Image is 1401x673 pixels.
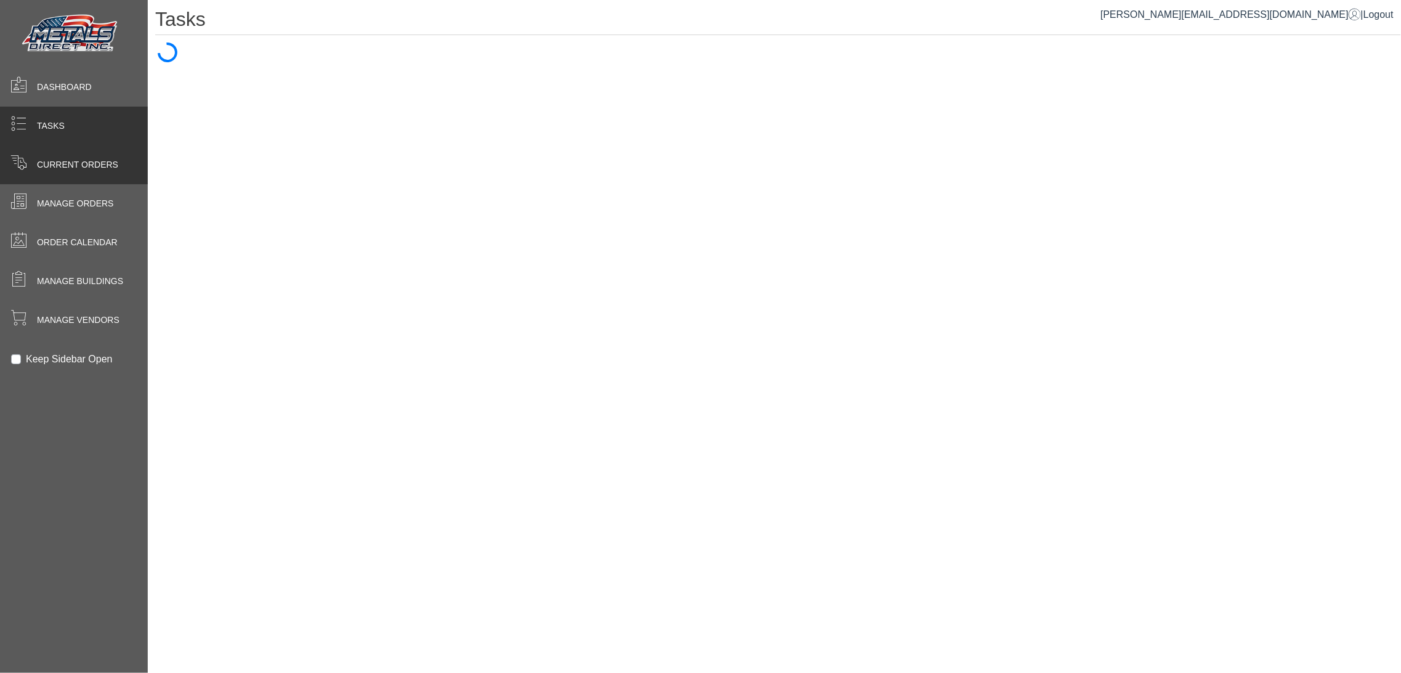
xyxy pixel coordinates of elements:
div: | [1100,7,1394,22]
label: Keep Sidebar Open [26,352,113,367]
img: Metals Direct Inc Logo [18,11,123,57]
span: Dashboard [37,81,92,94]
h1: Tasks [155,7,1401,35]
span: Manage Vendors [37,314,119,327]
span: Tasks [37,120,65,133]
span: Current Orders [37,158,118,171]
span: Manage Buildings [37,275,123,288]
a: [PERSON_NAME][EMAIL_ADDRESS][DOMAIN_NAME] [1100,9,1361,20]
span: Order Calendar [37,236,118,249]
span: Logout [1363,9,1394,20]
span: Manage Orders [37,197,113,210]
